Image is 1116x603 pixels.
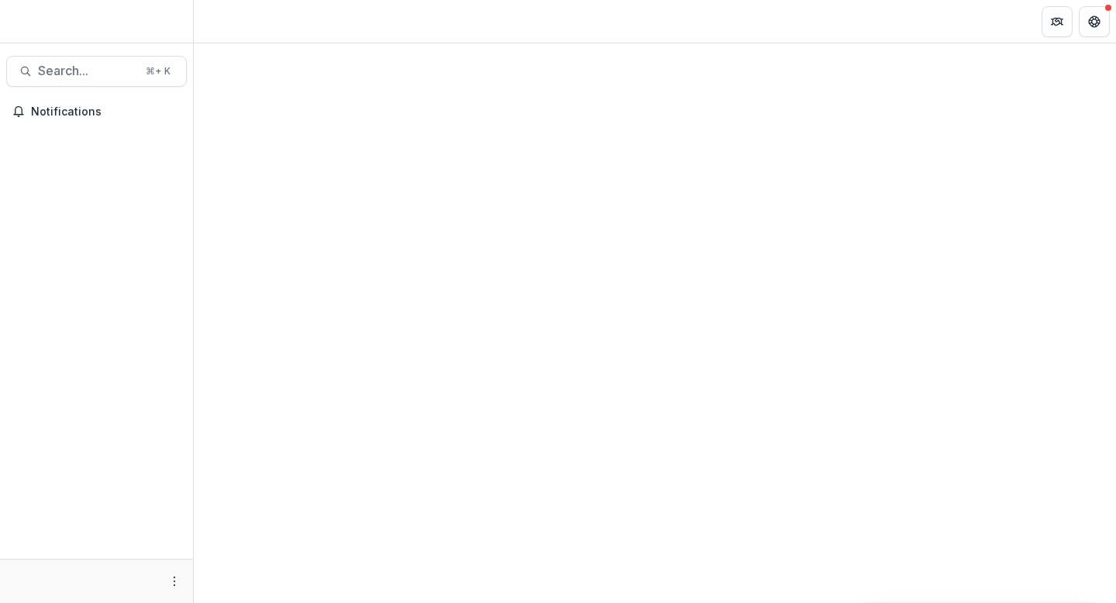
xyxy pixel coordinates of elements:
div: ⌘ + K [143,63,174,80]
button: Search... [6,56,187,87]
span: Search... [38,64,136,78]
span: Notifications [31,105,181,119]
button: Get Help [1079,6,1110,37]
button: Notifications [6,99,187,124]
button: Partners [1042,6,1073,37]
button: More [165,572,184,591]
nav: breadcrumb [200,10,266,33]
